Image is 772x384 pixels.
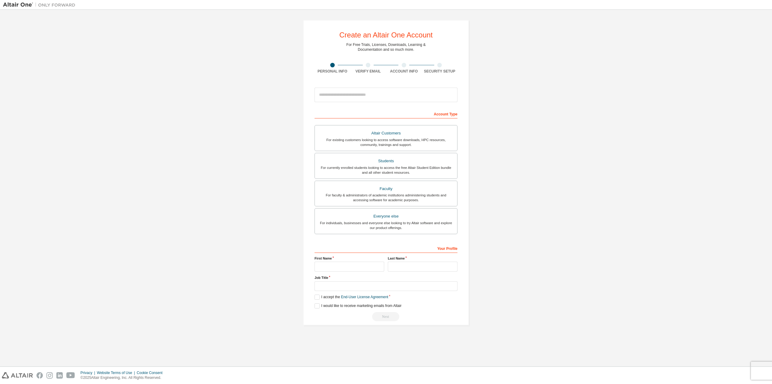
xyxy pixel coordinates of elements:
div: For faculty & administrators of academic institutions administering students and accessing softwa... [318,193,454,202]
div: Read and acccept EULA to continue [315,312,457,321]
div: For Free Trials, Licenses, Downloads, Learning & Documentation and so much more. [346,42,426,52]
div: Altair Customers [318,129,454,137]
div: Account Type [315,109,457,118]
div: Verify Email [350,69,386,74]
div: For currently enrolled students looking to access the free Altair Student Edition bundle and all ... [318,165,454,175]
img: Altair One [3,2,78,8]
label: I would like to receive marketing emails from Altair [315,303,401,308]
div: Security Setup [422,69,458,74]
img: linkedin.svg [56,372,63,379]
label: Last Name [388,256,457,261]
div: Website Terms of Use [97,370,137,375]
div: For individuals, businesses and everyone else looking to try Altair software and explore our prod... [318,221,454,230]
div: Cookie Consent [137,370,166,375]
div: Create an Altair One Account [339,31,433,39]
img: facebook.svg [36,372,43,379]
img: instagram.svg [46,372,53,379]
div: Personal Info [315,69,350,74]
a: End-User License Agreement [341,295,388,299]
div: Faculty [318,185,454,193]
img: altair_logo.svg [2,372,33,379]
div: Students [318,157,454,165]
div: Privacy [81,370,97,375]
p: © 2025 Altair Engineering, Inc. All Rights Reserved. [81,375,166,380]
div: Account Info [386,69,422,74]
label: I accept the [315,295,388,300]
div: Your Profile [315,243,457,253]
div: Everyone else [318,212,454,221]
div: For existing customers looking to access software downloads, HPC resources, community, trainings ... [318,137,454,147]
img: youtube.svg [66,372,75,379]
label: Job Title [315,275,457,280]
label: First Name [315,256,384,261]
